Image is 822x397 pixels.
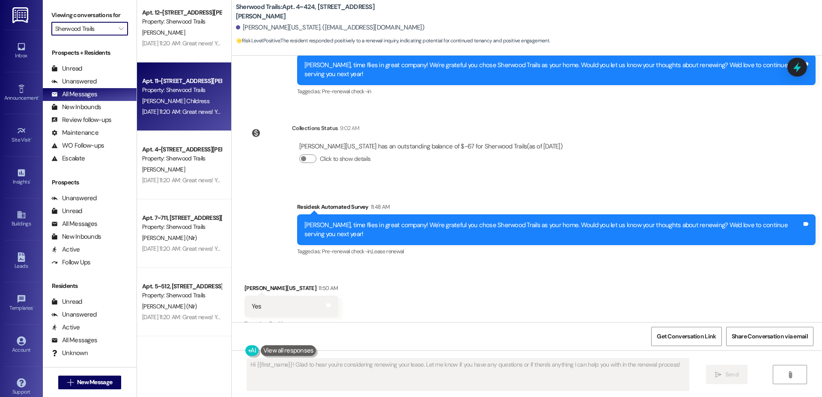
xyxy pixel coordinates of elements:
div: Property: Sherwood Trails [142,86,221,95]
a: Templates • [4,292,39,315]
a: Insights • [4,166,39,189]
div: Apt. 11~[STREET_ADDRESS][PERSON_NAME] [142,77,221,86]
span: Send [725,370,739,379]
div: Apt. 4~[STREET_ADDRESS][PERSON_NAME] [142,145,221,154]
button: Get Conversation Link [651,327,721,346]
div: 11:48 AM [369,202,390,211]
div: Follow Ups [51,258,91,267]
span: Get Conversation Link [657,332,716,341]
strong: 🌟 Risk Level: Positive [236,37,280,44]
div: [PERSON_NAME], time flies in great company! We're grateful you chose Sherwood Trails as your home... [304,221,802,239]
button: Send [706,365,748,384]
span: [PERSON_NAME] (Nlr) [142,302,197,310]
div: Review follow-ups [51,116,111,124]
span: [PERSON_NAME] (Nlr) [142,234,197,242]
span: : The resident responded positively to a renewal inquiry, indicating potential for continued tena... [236,36,550,45]
div: [PERSON_NAME], time flies in great company! We're grateful you chose Sherwood Trails as your home... [304,61,802,79]
div: [PERSON_NAME][US_STATE]. ([EMAIL_ADDRESS][DOMAIN_NAME]) [236,23,424,32]
div: Unanswered [51,194,97,203]
i:  [787,371,793,378]
div: 9:02 AM [338,124,359,133]
div: 11:50 AM [316,284,338,293]
div: Active [51,245,80,254]
div: Maintenance [51,128,98,137]
span: [PERSON_NAME] [142,29,185,36]
div: Unread [51,64,82,73]
i:  [715,371,721,378]
span: • [31,136,32,142]
div: Prospects + Residents [43,48,137,57]
div: Escalate [51,154,85,163]
span: Pre-renewal check-in , [322,248,372,255]
div: [DATE] 11:20 AM: Great news! You can now text me for maintenance issues — no more messy apps or s... [142,39,742,47]
div: WO Follow-ups [51,141,104,150]
span: • [33,304,34,310]
i:  [67,379,74,386]
div: Residesk Automated Survey [297,202,816,214]
span: Share Conversation via email [732,332,808,341]
a: Account [4,334,39,357]
div: Tagged as: [244,317,338,330]
div: Unanswered [51,77,97,86]
div: Unread [51,297,82,306]
span: [PERSON_NAME] [142,166,185,173]
div: New Inbounds [51,103,101,112]
div: Property: Sherwood Trails [142,222,221,231]
a: Site Visit • [4,124,39,147]
div: Property: Sherwood Trails [142,17,221,26]
i:  [119,25,123,32]
div: Tagged as: [297,245,816,258]
span: Pre-renewal check-in [322,88,371,95]
div: Unread [51,207,82,216]
div: All Messages [51,219,97,228]
div: Collections Status [292,124,338,133]
div: Residents [43,281,137,290]
img: ResiDesk Logo [12,7,30,23]
label: Viewing conversations for [51,9,128,22]
div: [DATE] 11:20 AM: Great news! You can now text me for maintenance issues — no more messy apps or s... [142,245,742,252]
div: All Messages [51,336,97,345]
div: Apt. 12~[STREET_ADDRESS][PERSON_NAME] [142,8,221,17]
div: [PERSON_NAME][US_STATE] [244,284,338,296]
div: Unanswered [51,310,97,319]
div: Prospects [43,178,137,187]
div: New Inbounds [51,232,101,241]
button: New Message [58,376,122,389]
span: New Message [77,378,112,387]
span: Lease renewal [372,248,404,255]
button: Share Conversation via email [726,327,813,346]
div: Tagged as: [297,85,816,98]
input: All communities [55,22,114,36]
div: [DATE] 11:20 AM: Great news! You can now text me for maintenance issues — no more messy apps or s... [142,313,742,321]
a: Leads [4,250,39,273]
label: Click to show details [320,154,370,163]
div: Apt. 5~512, [STREET_ADDRESS][PERSON_NAME] [142,282,221,291]
div: Property: Sherwood Trails [142,291,221,300]
div: [DATE] 11:20 AM: Great news! You can now text me for maintenance issues — no more messy apps or s... [142,108,742,116]
div: [DATE] 11:20 AM: Great news! You can now text me for maintenance issues — no more messy apps or s... [142,176,742,184]
span: [PERSON_NAME] Childress [142,97,209,105]
span: • [30,178,31,184]
div: Active [51,323,80,332]
div: All Messages [51,90,97,99]
div: Yes [252,302,262,311]
div: Property: Sherwood Trails [142,154,221,163]
div: Unknown [51,349,88,358]
div: [PERSON_NAME][US_STATE] has an outstanding balance of $-67 for Sherwood Trails (as of [DATE]) [299,142,563,151]
textarea: Hi {{first_name}}! Glad to hear you're considering renewing your lease. Let me know if you have a... [247,358,689,391]
a: Buildings [4,207,39,231]
span: • [38,94,39,100]
div: Apt. 7~711, [STREET_ADDRESS][PERSON_NAME] [142,213,221,222]
a: Inbox [4,39,39,62]
b: Sherwood Trails: Apt. 4~424, [STREET_ADDRESS][PERSON_NAME] [236,3,407,21]
span: Positive response [269,320,310,327]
